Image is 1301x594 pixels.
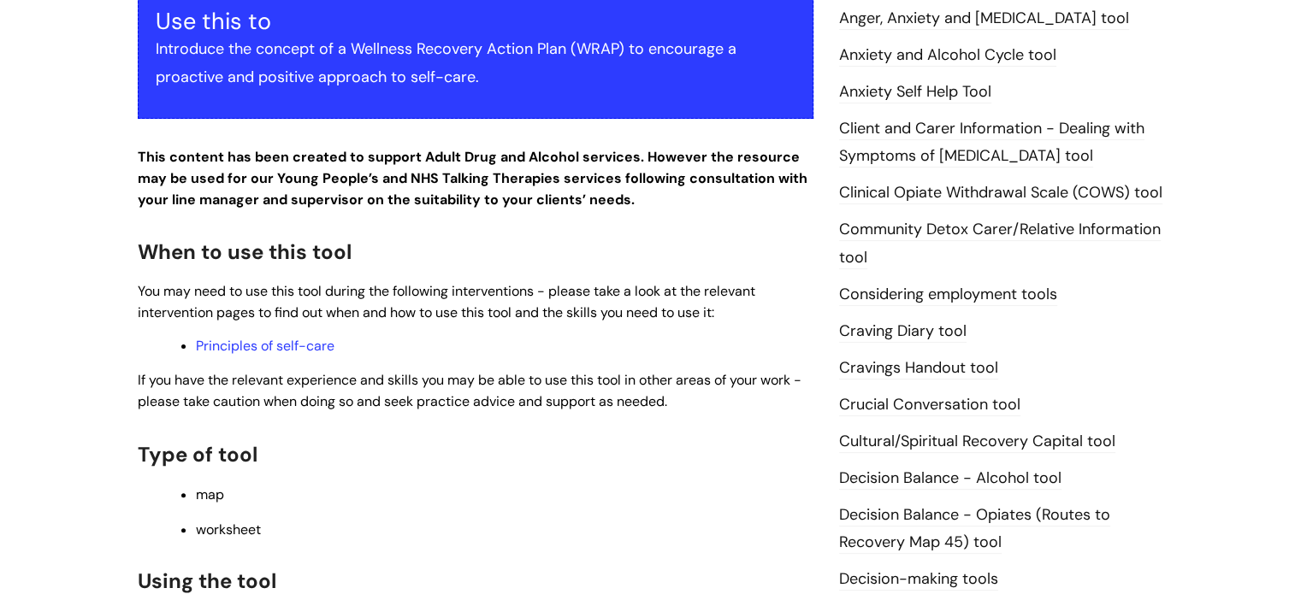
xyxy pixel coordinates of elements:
a: Community Detox Carer/Relative Information tool [839,219,1161,268]
span: Type of tool [138,441,257,468]
p: Introduce the concept of a Wellness Recovery Action Plan (WRAP) to encourage a proactive and posi... [156,35,795,91]
a: Clinical Opiate Withdrawal Scale (COWS) tool [839,182,1162,204]
a: Crucial Conversation tool [839,394,1020,416]
span: worksheet [196,520,261,538]
a: Cravings Handout tool [839,357,998,379]
span: Using the tool [138,568,276,594]
a: Decision-making tools [839,568,998,591]
a: Anxiety Self Help Tool [839,81,991,103]
a: Decision Balance - Opiates (Routes to Recovery Map 45) tool [839,504,1110,554]
a: Craving Diary tool [839,321,967,343]
a: Considering employment tools [839,284,1057,306]
a: Anger, Anxiety and [MEDICAL_DATA] tool [839,8,1129,30]
a: Decision Balance - Alcohol tool [839,468,1061,490]
a: Principles of self-care [196,337,334,355]
span: When to use this tool [138,238,352,265]
span: You may need to use this tool during the following interventions - please take a look at the rele... [138,282,755,321]
a: Cultural/Spiritual Recovery Capital tool [839,431,1115,453]
span: If you have the relevant experience and skills you may be able to use this tool in other areas of... [138,371,801,410]
a: Client and Carer Information - Dealing with Symptoms of [MEDICAL_DATA] tool [839,118,1144,168]
span: map [196,485,224,503]
a: Anxiety and Alcohol Cycle tool [839,44,1056,67]
h3: Use this to [156,8,795,35]
strong: This content has been created to support Adult Drug and Alcohol services. However the resource ma... [138,148,807,209]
